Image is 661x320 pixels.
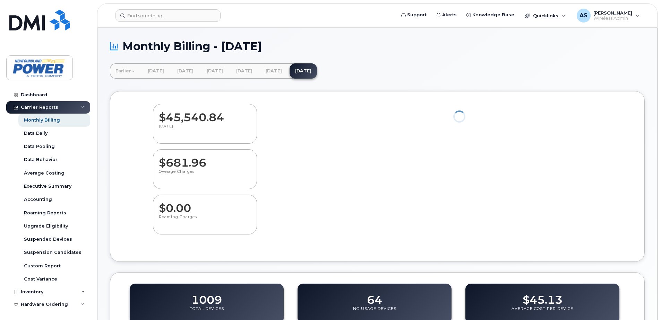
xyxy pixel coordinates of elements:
[142,63,170,79] a: [DATE]
[201,63,229,79] a: [DATE]
[172,63,199,79] a: [DATE]
[523,287,563,306] dd: $45.13
[159,124,251,136] p: [DATE]
[231,63,258,79] a: [DATE]
[290,63,317,79] a: [DATE]
[110,40,645,52] h1: Monthly Billing - [DATE]
[512,306,573,319] p: Average Cost Per Device
[110,63,140,79] a: Earlier
[159,214,251,227] p: Roaming Charges
[159,104,251,124] dd: $45,540.84
[353,306,396,319] p: No Usage Devices
[159,169,251,181] p: Overage Charges
[190,306,224,319] p: Total Devices
[260,63,287,79] a: [DATE]
[191,287,222,306] dd: 1009
[159,150,251,169] dd: $681.96
[367,287,382,306] dd: 64
[159,195,251,214] dd: $0.00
